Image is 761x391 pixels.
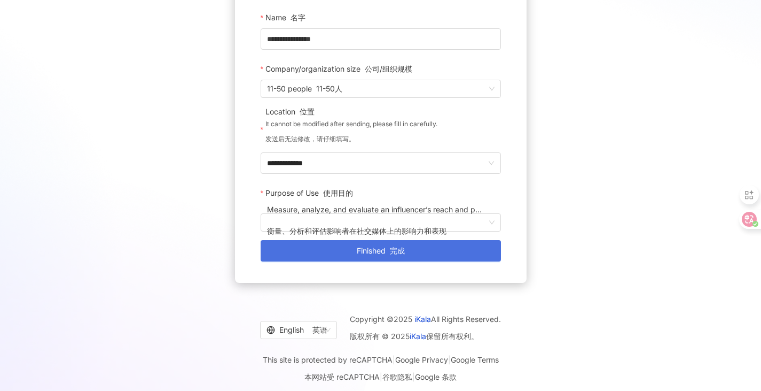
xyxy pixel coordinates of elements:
[410,332,426,341] a: iKala
[414,315,431,324] a: iKala
[415,372,457,381] a: Google 条款
[350,313,501,347] span: Copyright © 2025 All Rights Reserved.
[448,355,451,364] span: |
[380,372,382,381] span: |
[265,135,355,143] font: 发送后无法修改，请仔细填写。
[316,84,342,93] font: 11-50人
[267,80,495,97] span: 11-50 people
[357,247,405,255] span: Finished
[263,354,499,388] span: This site is protected by reCAPTCHA
[261,28,501,50] input: Name
[393,355,395,364] span: |
[267,201,495,244] span: Measure, analyze, and evaluate an influencer’s reach and performance on social media
[261,7,313,28] label: Name
[261,182,360,204] label: Purpose of Use
[412,372,415,381] span: |
[451,355,499,364] a: Google Terms
[266,321,321,339] div: English
[265,106,437,117] div: Location
[323,188,353,197] font: 使用目的
[267,226,446,235] font: 衡量、分析和评估影响者在社交媒体上的影响力和表现
[304,372,457,381] font: 本网站受 reCAPTCHA
[291,13,305,22] font: 名字
[265,119,437,148] p: It cannot be modified after sending, please fill in carefully.
[300,107,315,116] font: 位置
[390,246,405,255] font: 完成
[261,58,420,80] label: Company/organization size
[488,160,495,166] span: down
[365,64,412,73] font: 公司/组织规模
[350,332,478,341] font: 版权所有 © 2025 保留所有权利。
[395,355,448,364] a: Google Privacy
[382,372,412,381] a: 谷歌隐私
[312,325,327,334] font: 英语
[261,240,501,262] button: Finished 完成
